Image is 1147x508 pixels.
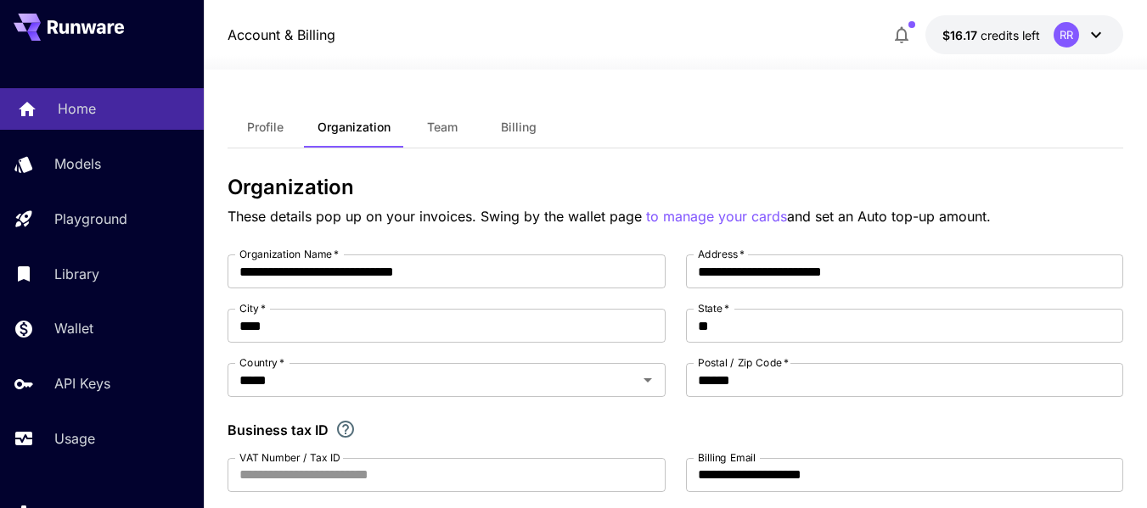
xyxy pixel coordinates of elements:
[925,15,1123,54] button: $16.16673RR
[54,373,110,394] p: API Keys
[1054,22,1079,47] div: RR
[646,206,787,227] button: to manage your cards
[228,25,335,45] nav: breadcrumb
[228,208,646,225] span: These details pop up on your invoices. Swing by the wallet page
[787,208,991,225] span: and set an Auto top-up amount.
[228,25,335,45] a: Account & Billing
[427,120,458,135] span: Team
[239,450,340,465] label: VAT Number / Tax ID
[54,209,127,229] p: Playground
[501,120,537,135] span: Billing
[698,247,745,261] label: Address
[981,28,1040,42] span: credits left
[54,428,95,449] p: Usage
[698,301,729,315] label: State
[247,120,284,135] span: Profile
[228,176,1123,199] h3: Organization
[335,419,356,439] svg: If you are a business tax registrant, please enter your business tax ID here.
[228,420,329,440] p: Business tax ID
[942,28,981,42] span: $16.17
[636,368,660,392] button: Open
[698,450,756,465] label: Billing Email
[318,120,391,135] span: Organization
[58,98,96,119] p: Home
[54,318,93,338] p: Wallet
[942,26,1040,44] div: $16.16673
[698,355,789,370] label: Postal / Zip Code
[54,154,101,174] p: Models
[54,264,99,284] p: Library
